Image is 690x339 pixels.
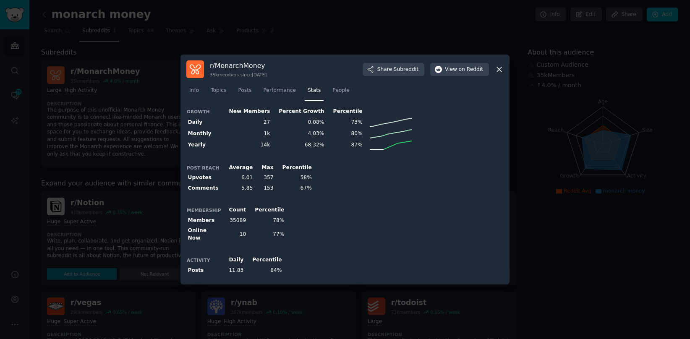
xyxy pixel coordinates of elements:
[222,183,254,193] td: 5.85
[211,87,226,94] span: Topics
[275,183,313,193] td: 67%
[272,128,326,139] td: 4.03%
[222,215,248,226] td: 35089
[186,139,222,151] th: Yearly
[186,226,222,243] th: Online Now
[272,117,326,128] td: 0.08%
[222,162,254,173] th: Average
[308,87,321,94] span: Stats
[275,173,313,183] td: 58%
[222,255,245,266] th: Daily
[186,173,222,183] th: Upvotes
[186,265,222,276] th: Posts
[248,215,286,226] td: 78%
[254,162,275,173] th: Max
[222,226,248,243] td: 10
[254,183,275,193] td: 153
[445,66,483,73] span: View
[222,128,272,139] td: 1k
[332,87,350,94] span: People
[394,66,418,73] span: Subreddit
[326,128,364,139] td: 80%
[430,63,489,76] button: Viewon Reddit
[189,87,199,94] span: Info
[187,257,221,263] h3: Activity
[329,84,353,101] a: People
[222,117,272,128] td: 27
[272,139,326,151] td: 68.32%
[326,107,364,117] th: Percentile
[245,255,283,266] th: Percentile
[186,117,222,128] th: Daily
[248,205,286,216] th: Percentile
[222,173,254,183] td: 6.01
[263,87,296,94] span: Performance
[326,139,364,151] td: 87%
[235,84,254,101] a: Posts
[187,109,221,115] h3: Growth
[222,139,272,151] td: 14k
[238,87,251,94] span: Posts
[275,162,313,173] th: Percentile
[186,60,204,78] img: MonarchMoney
[187,207,221,213] h3: Membership
[459,66,483,73] span: on Reddit
[377,66,418,73] span: Share
[222,265,245,276] td: 11.83
[248,226,286,243] td: 77%
[305,84,324,101] a: Stats
[254,173,275,183] td: 357
[186,183,222,193] th: Comments
[208,84,229,101] a: Topics
[222,107,272,117] th: New Members
[260,84,299,101] a: Performance
[222,205,248,216] th: Count
[326,117,364,128] td: 73%
[210,61,267,70] h3: r/ MonarchMoney
[186,128,222,139] th: Monthly
[186,215,222,226] th: Members
[186,84,202,101] a: Info
[210,72,267,78] div: 35k members since [DATE]
[272,107,326,117] th: Percent Growth
[245,265,283,276] td: 84%
[187,165,221,171] h3: Post Reach
[363,63,424,76] button: ShareSubreddit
